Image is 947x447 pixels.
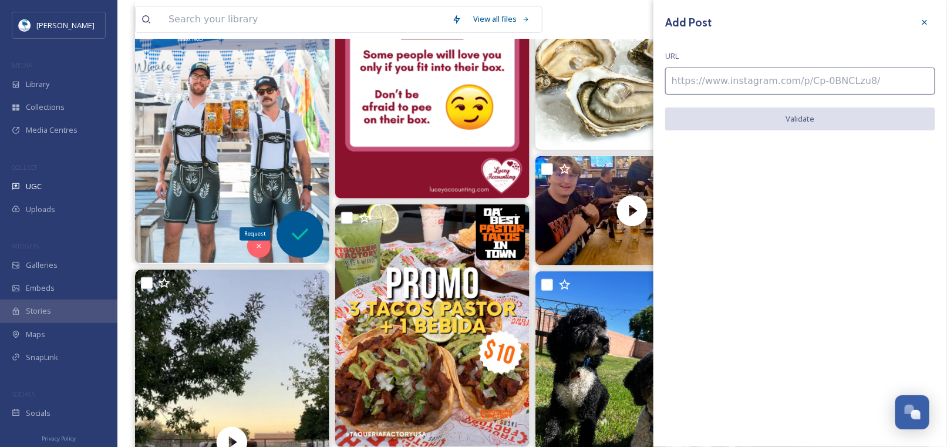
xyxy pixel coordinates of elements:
[26,352,58,363] span: SnapLink
[26,329,45,340] span: Maps
[665,107,935,130] button: Validate
[335,204,530,447] img: 💥 DA REAL PROMO 💥 3 🌮 tacos al pastor + 1 🥤 bebida = $10 😱 🔥 Pastor recién cortado • 🧊 Bebida frí...
[665,68,935,95] input: https://www.instagram.com/p/Cp-0BNCLzu8/
[19,19,31,31] img: download.jpeg
[12,389,35,398] span: SOCIALS
[26,125,77,136] span: Media Centres
[665,14,712,31] h3: Add Post
[176,35,203,43] span: 1440 x 1920
[36,20,95,31] span: [PERSON_NAME]
[26,102,65,113] span: Collections
[26,283,55,294] span: Embeds
[26,305,51,317] span: Stories
[535,4,730,150] img: 🦪💥 IT'S BACK 💥🦪 Oyster Fest is always the first Tuesday of the month at High Tide—and this round ...
[26,260,58,271] span: Galleries
[26,204,55,215] span: Uploads
[26,408,50,419] span: Socials
[895,395,929,429] button: Open Chat
[535,156,729,265] video: A fun couple out enjoying some sushi time together! 🍣✨ Nothing better than sharing good vibes and...
[535,156,729,265] img: thumbnail
[135,4,329,263] img: PROST TO OKTOBERFEST WEEKEND! 🍻🐳 Here are the deets: FRIDAY 10/3 STEINS ARE HERE FOR THE WEEKEND!...
[26,181,42,192] span: UGC
[42,435,76,442] span: Privacy Policy
[12,163,37,172] span: COLLECT
[335,4,530,199] img: 😂🤣 Drop your favorite emoji if this resonates with you, too!! In keeping the I Love Lucy® energy ...
[42,431,76,445] a: Privacy Policy
[12,241,39,250] span: WIDGETS
[665,51,679,62] span: URL
[12,61,32,69] span: MEDIA
[467,8,536,31] a: View all files
[163,6,446,32] input: Search your library
[240,227,271,240] div: Request
[26,79,49,90] span: Library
